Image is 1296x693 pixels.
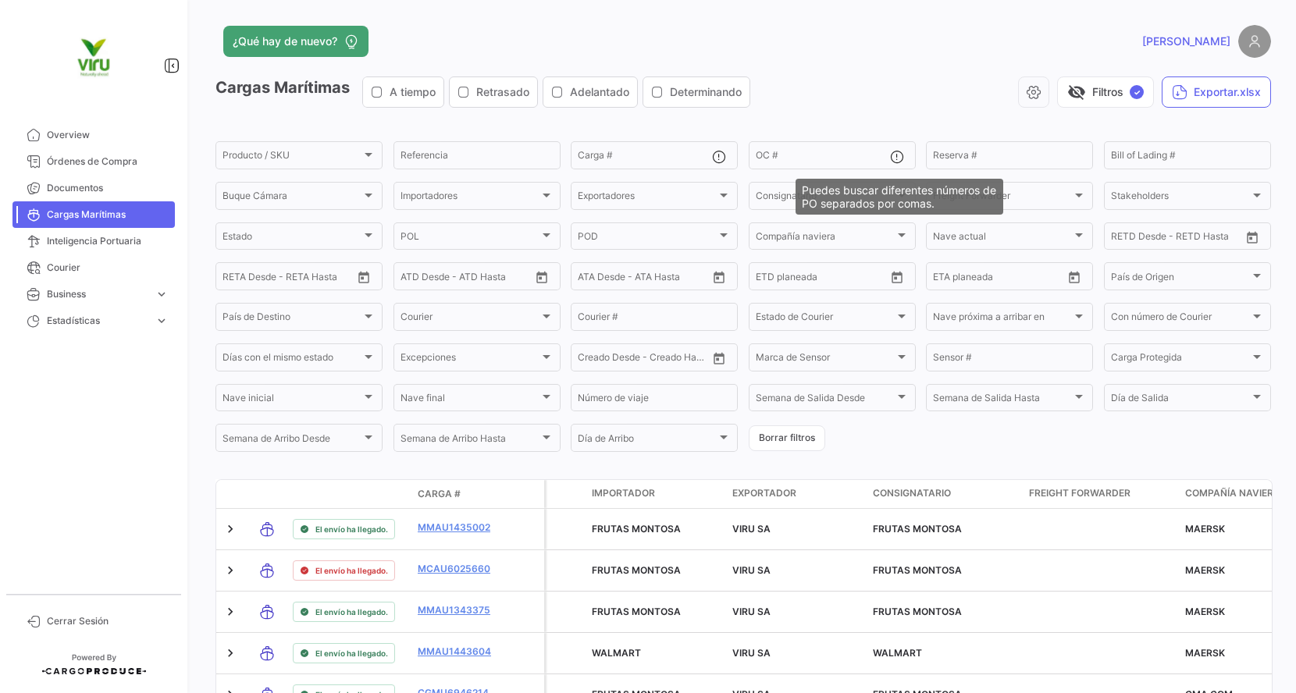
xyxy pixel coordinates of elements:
[223,233,361,244] span: Estado
[933,273,961,284] input: Desde
[223,563,238,578] a: Expand/Collapse Row
[578,233,717,244] span: POD
[47,614,169,628] span: Cerrar Sesión
[247,488,287,500] datatable-header-cell: Modo de Transporte
[578,273,625,284] input: ATA Desde
[461,273,522,284] input: ATD Hasta
[756,354,895,365] span: Marca de Sensor
[401,395,539,406] span: Nave final
[530,265,554,289] button: Open calendar
[1111,395,1250,406] span: Día de Salida
[401,354,539,365] span: Excepciones
[756,314,895,325] span: Estado de Courier
[287,488,411,500] datatable-header-cell: Estado de Envio
[401,314,539,325] span: Courier
[1023,480,1179,508] datatable-header-cell: Freight Forwarder
[570,84,629,100] span: Adelantado
[233,34,337,49] span: ¿Qué hay de nuevo?
[47,128,169,142] span: Overview
[476,84,529,100] span: Retrasado
[796,179,1003,215] div: Puedes buscar diferentes números de PO separados por comas.
[707,346,731,370] button: Open calendar
[1185,564,1225,576] span: MAERSK
[885,265,909,289] button: Open calendar
[363,77,443,107] button: A tiempo
[1111,233,1139,244] input: Desde
[1150,233,1212,244] input: Hasta
[732,486,796,500] span: Exportador
[315,647,388,659] span: El envío ha llegado.
[592,486,655,500] span: Importador
[1241,226,1264,249] button: Open calendar
[223,273,251,284] input: Desde
[578,193,717,204] span: Exportadores
[756,193,895,204] span: Consignatario
[155,314,169,328] span: expand_more
[223,521,238,537] a: Expand/Collapse Row
[1185,486,1280,500] span: Compañía naviera
[47,314,148,328] span: Estadísticas
[418,521,499,535] a: MMAU1435002
[223,314,361,325] span: País de Destino
[726,480,867,508] datatable-header-cell: Exportador
[401,193,539,204] span: Importadores
[12,201,175,228] a: Cargas Marítimas
[315,606,388,618] span: El envío ha llegado.
[972,273,1034,284] input: Hasta
[1142,34,1230,49] span: [PERSON_NAME]
[223,193,361,204] span: Buque Cámara
[756,395,895,406] span: Semana de Salida Desde
[411,481,505,507] datatable-header-cell: Carga #
[505,488,544,500] datatable-header-cell: Póliza
[873,647,922,659] span: WALMART
[1111,273,1250,284] span: País de Origen
[352,265,376,289] button: Open calendar
[1111,314,1250,325] span: Con número de Courier
[933,314,1072,325] span: Nave próxima a arribar en
[418,487,461,501] span: Carga #
[401,273,450,284] input: ATD Desde
[1029,486,1130,500] span: Freight Forwarder
[418,603,499,617] a: MMAU1343375
[223,435,361,446] span: Semana de Arribo Desde
[223,645,238,661] a: Expand/Collapse Row
[12,254,175,281] a: Courier
[223,604,238,620] a: Expand/Collapse Row
[1063,265,1086,289] button: Open calendar
[643,77,749,107] button: Determinando
[47,234,169,248] span: Inteligencia Portuaria
[1185,647,1225,659] span: MAERSK
[401,233,539,244] span: POL
[47,155,169,169] span: Órdenes de Compra
[1238,25,1271,58] img: placeholder-user.png
[215,76,755,108] h3: Cargas Marítimas
[586,480,726,508] datatable-header-cell: Importador
[1185,523,1225,535] span: MAERSK
[873,606,962,617] span: FRUTAS MONTOSA
[592,606,681,617] span: FRUTAS MONTOSA
[1111,354,1250,365] span: Carga Protegida
[450,77,537,107] button: Retrasado
[223,395,361,406] span: Nave inicial
[670,84,742,100] span: Determinando
[732,606,771,617] span: VIRU SA
[418,562,499,576] a: MCAU6025660
[223,26,369,57] button: ¿Qué hay de nuevo?
[933,395,1072,406] span: Semana de Salida Hasta
[592,647,641,659] span: WALMART
[867,480,1023,508] datatable-header-cell: Consignatario
[47,261,169,275] span: Courier
[223,152,361,163] span: Producto / SKU
[55,19,133,97] img: viru.png
[1111,193,1250,204] span: Stakeholders
[47,208,169,222] span: Cargas Marítimas
[636,273,698,284] input: ATA Hasta
[646,354,707,365] input: Creado Hasta
[592,564,681,576] span: FRUTAS MONTOSA
[1162,76,1271,108] button: Exportar.xlsx
[1185,606,1225,617] span: MAERSK
[1067,83,1086,101] span: visibility_off
[732,647,771,659] span: VIRU SA
[749,425,825,451] button: Borrar filtros
[155,287,169,301] span: expand_more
